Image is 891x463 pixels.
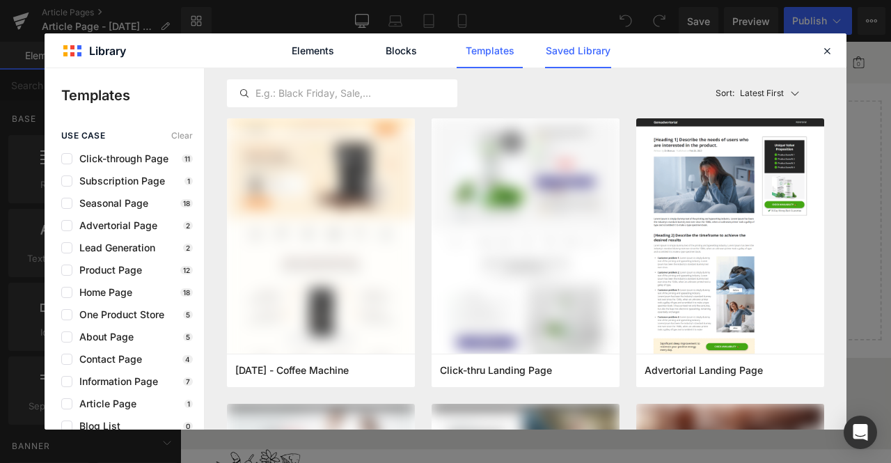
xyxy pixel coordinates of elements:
[773,17,794,31] a: Account
[72,175,165,187] span: Subscription Page
[645,364,763,377] span: Advertorial Landing Page
[797,9,811,40] button: Minicart
[183,333,193,341] p: 5
[72,242,155,253] span: Lead Generation
[440,364,552,377] span: Click-thru Landing Page
[358,272,484,300] a: Explore Template
[72,376,158,387] span: Information Page
[182,355,193,363] p: 4
[740,87,784,100] p: Latest First
[61,131,105,141] span: use case
[577,437,686,459] p: Four free samples with every order.
[443,10,520,41] button: For Professionals
[33,311,809,321] p: or Drag & Drop elements from left sidebar
[228,85,457,102] input: E.g.: Black Friday, Sale,...
[72,198,148,209] span: Seasonal Page
[72,220,157,231] span: Advertorial Page
[72,287,132,298] span: Home Page
[72,309,164,320] span: One Product Store
[716,88,734,98] span: Sort:
[180,288,193,297] p: 18
[368,33,434,68] a: Blocks
[280,33,346,68] a: Elements
[72,354,142,365] span: Contact Page
[180,199,193,207] p: 18
[180,266,193,274] p: 12
[72,421,120,432] span: Blog List
[358,437,485,448] p: Free Shipping on order $75+.
[183,311,193,319] p: 5
[184,400,193,408] p: 1
[184,177,193,185] p: 1
[752,17,773,31] a: Salon Locator
[379,10,429,41] button: Our Story
[183,422,193,430] p: 0
[844,416,877,449] div: Open Intercom Messenger
[545,33,611,68] a: Saved Library
[802,24,807,31] span: View cart, 0 items in cart
[61,85,204,106] p: Templates
[144,437,278,448] p: F
[567,10,629,42] a: Salon Locator
[205,10,247,42] a: Hair Quiz
[72,153,168,164] span: Click-through Page
[534,10,553,42] a: Blog
[182,155,193,163] p: 11
[314,10,358,41] button: Hair Type
[150,437,278,448] a: ind a Davines Salon near you.
[33,102,809,119] p: Start building your page
[72,265,142,276] span: Product Page
[171,131,193,141] span: Clear
[731,9,752,40] button: Search
[235,364,349,377] span: Thanksgiving - Coffee Machine
[183,244,193,252] p: 2
[183,221,193,230] p: 2
[183,377,193,386] p: 7
[457,33,523,68] a: Templates
[72,398,136,409] span: Article Page
[261,10,300,41] button: Products
[710,79,825,107] button: Latest FirstSort:Latest First
[72,331,134,343] span: About Page
[28,10,104,33] img: Davines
